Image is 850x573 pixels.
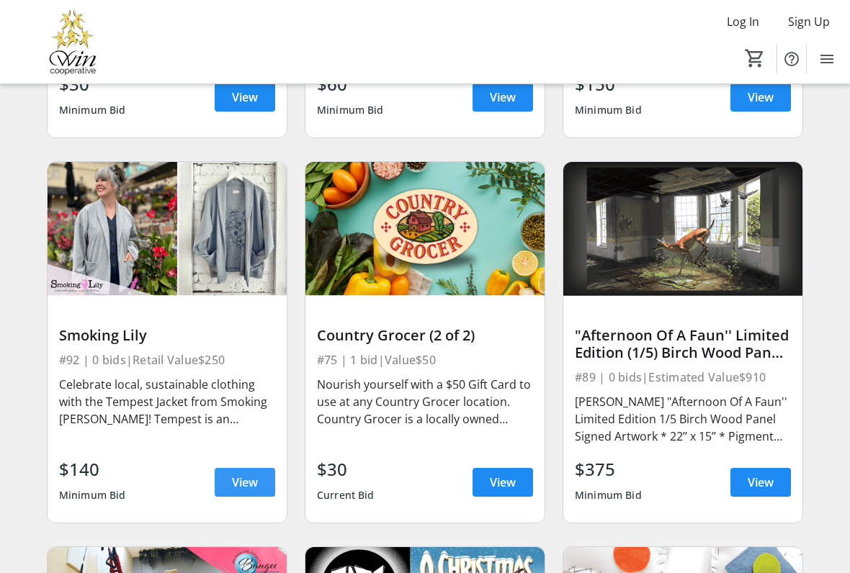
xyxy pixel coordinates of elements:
[563,162,802,297] img: "Afternoon Of A Faun'' Limited Edition (1/5) Birch Wood Panel by John Keyes
[215,468,275,497] a: View
[232,474,258,491] span: View
[59,350,275,370] div: #92 | 0 bids | Retail Value $250
[715,10,771,33] button: Log In
[317,482,375,508] div: Current Bid
[788,13,830,30] span: Sign Up
[305,162,545,297] img: Country Grocer (2 of 2)
[473,83,533,112] a: View
[748,89,774,106] span: View
[575,367,791,387] div: #89 | 0 bids | Estimated Value $910
[473,468,533,497] a: View
[727,13,759,30] span: Log In
[317,327,533,344] div: Country Grocer (2 of 2)
[730,468,791,497] a: View
[813,45,841,73] button: Menu
[317,350,533,370] div: #75 | 1 bid | Value $50
[575,456,642,482] div: $375
[748,474,774,491] span: View
[232,89,258,106] span: View
[742,45,768,71] button: Cart
[317,456,375,482] div: $30
[777,45,806,73] button: Help
[59,456,126,482] div: $140
[575,97,642,123] div: Minimum Bid
[490,89,516,106] span: View
[317,376,533,428] div: Nourish yourself with a $50 Gift Card to use at any Country Grocer location. Country Grocer is a ...
[215,83,275,112] a: View
[575,482,642,508] div: Minimum Bid
[777,10,841,33] button: Sign Up
[59,327,275,344] div: Smoking Lily
[59,482,126,508] div: Minimum Bid
[317,97,384,123] div: Minimum Bid
[48,162,287,297] img: Smoking Lily
[59,97,126,123] div: Minimum Bid
[730,83,791,112] a: View
[59,376,275,428] div: Celebrate local, sustainable clothing with the Tempest Jacket from Smoking [PERSON_NAME]! Tempest...
[490,474,516,491] span: View
[9,6,137,78] img: Victoria Women In Need Community Cooperative's Logo
[575,393,791,445] div: [PERSON_NAME] "Afternoon Of A Faun'' Limited Edition 1/5 Birch Wood Panel Signed Artwork * 22’’ x...
[575,327,791,361] div: "Afternoon Of A Faun'' Limited Edition (1/5) Birch Wood Panel by [PERSON_NAME]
